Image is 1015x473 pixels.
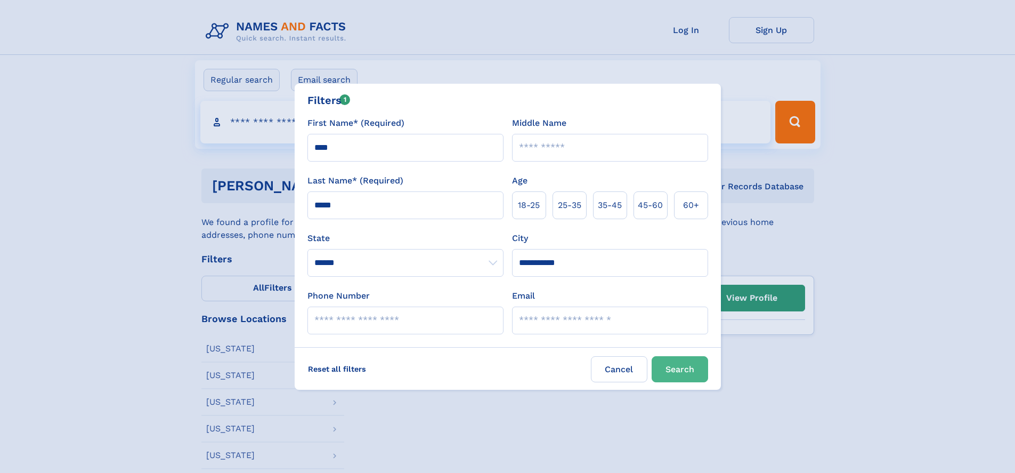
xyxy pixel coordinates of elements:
[307,290,370,302] label: Phone Number
[598,199,622,212] span: 35‑45
[683,199,699,212] span: 60+
[512,290,535,302] label: Email
[307,92,351,108] div: Filters
[307,232,504,245] label: State
[558,199,581,212] span: 25‑35
[301,356,373,382] label: Reset all filters
[512,232,528,245] label: City
[307,174,403,187] label: Last Name* (Required)
[512,117,566,130] label: Middle Name
[591,356,647,382] label: Cancel
[652,356,708,382] button: Search
[638,199,663,212] span: 45‑60
[307,117,404,130] label: First Name* (Required)
[518,199,540,212] span: 18‑25
[512,174,527,187] label: Age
